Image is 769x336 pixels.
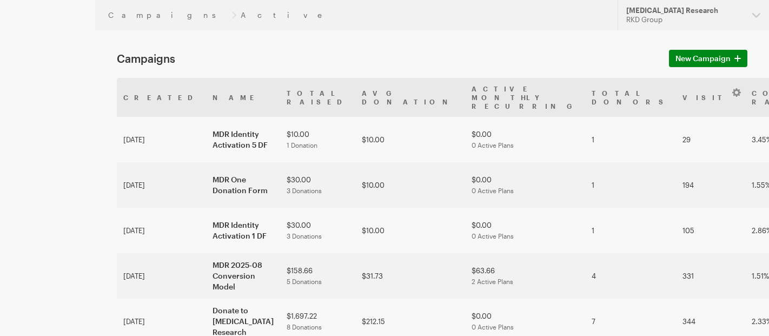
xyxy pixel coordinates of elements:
[626,6,744,15] div: [MEDICAL_DATA] Research
[280,208,355,253] td: $30.00
[676,117,745,162] td: 29
[585,117,676,162] td: 1
[206,253,280,299] td: MDR 2025-08 Conversion Model
[465,253,585,299] td: $63.66
[287,232,322,240] span: 3 Donations
[676,208,745,253] td: 105
[465,78,585,117] th: Active Monthly Recurring
[117,117,206,162] td: [DATE]
[676,78,745,117] th: Visits
[472,187,514,194] span: 0 Active Plans
[472,323,514,331] span: 0 Active Plans
[355,78,465,117] th: Avg Donation
[280,117,355,162] td: $10.00
[280,253,355,299] td: $158.66
[287,141,317,149] span: 1 Donation
[206,117,280,162] td: MDR Identity Activation 5 DF
[280,78,355,117] th: Total Raised
[355,117,465,162] td: $10.00
[676,162,745,208] td: 194
[117,162,206,208] td: [DATE]
[472,141,514,149] span: 0 Active Plans
[108,11,228,19] a: Campaigns
[465,162,585,208] td: $0.00
[465,117,585,162] td: $0.00
[206,78,280,117] th: Name
[117,52,656,65] h1: Campaigns
[206,208,280,253] td: MDR Identity Activation 1 DF
[585,78,676,117] th: Total Donors
[287,278,322,285] span: 5 Donations
[287,323,322,331] span: 8 Donations
[472,232,514,240] span: 0 Active Plans
[280,162,355,208] td: $30.00
[465,208,585,253] td: $0.00
[585,208,676,253] td: 1
[206,162,280,208] td: MDR One Donation Form
[626,15,744,24] div: RKD Group
[585,162,676,208] td: 1
[117,208,206,253] td: [DATE]
[287,187,322,194] span: 3 Donations
[675,52,731,65] span: New Campaign
[585,253,676,299] td: 4
[669,50,747,67] a: New Campaign
[355,253,465,299] td: $31.73
[676,253,745,299] td: 331
[117,253,206,299] td: [DATE]
[472,278,513,285] span: 2 Active Plans
[355,162,465,208] td: $10.00
[355,208,465,253] td: $10.00
[117,78,206,117] th: Created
